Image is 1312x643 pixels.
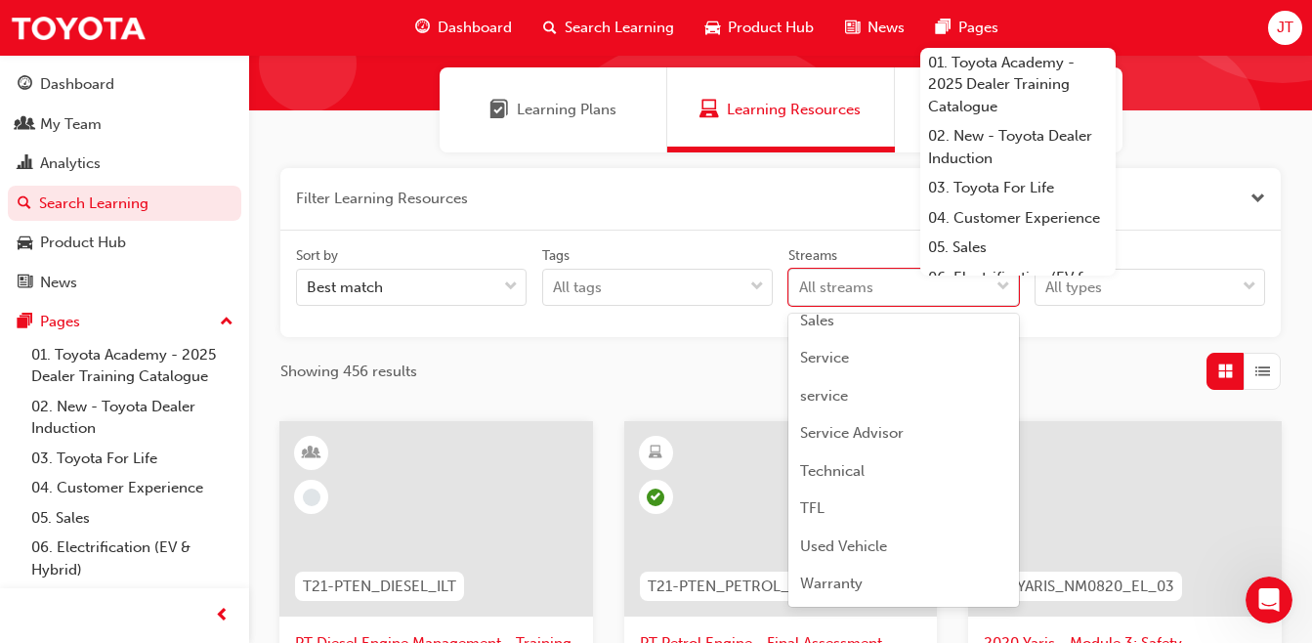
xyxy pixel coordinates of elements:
[920,8,1014,48] a: pages-iconPages
[647,489,664,506] span: learningRecordVerb_COMPLETE-icon
[800,537,887,555] span: Used Vehicle
[504,275,518,300] span: down-icon
[920,263,1116,315] a: 06. Electrification (EV & Hybrid)
[40,113,102,136] div: My Team
[18,314,32,331] span: pages-icon
[565,17,674,39] span: Search Learning
[800,424,904,442] span: Service Advisor
[489,99,509,121] span: Learning Plans
[920,233,1116,263] a: 05. Sales
[8,225,241,261] a: Product Hub
[542,246,773,307] label: tagOptions
[18,235,32,252] span: car-icon
[800,575,863,592] span: Warranty
[8,186,241,222] a: Search Learning
[8,63,241,304] button: DashboardMy TeamAnalyticsSearch LearningProduct HubNews
[415,16,430,40] span: guage-icon
[868,17,905,39] span: News
[800,462,865,480] span: Technical
[40,311,80,333] div: Pages
[23,444,241,474] a: 03. Toyota For Life
[728,17,814,39] span: Product Hub
[699,99,719,121] span: Learning Resources
[920,121,1116,173] a: 02. New - Toyota Dealer Induction
[800,499,825,517] span: TFL
[305,441,318,466] span: learningResourceType_INSTRUCTOR_LED-icon
[690,8,829,48] a: car-iconProduct Hub
[40,73,114,96] div: Dashboard
[992,576,1174,598] span: SP_YARIS_NM0820_EL_03
[40,232,126,254] div: Product Hub
[8,146,241,182] a: Analytics
[920,203,1116,234] a: 04. Customer Experience
[1045,277,1102,299] div: All types
[303,576,456,598] span: T21-PTEN_DIESEL_ILT
[400,8,528,48] a: guage-iconDashboard
[1268,11,1302,45] button: JT
[1243,275,1256,300] span: down-icon
[750,275,764,300] span: down-icon
[8,304,241,340] button: Pages
[18,275,32,292] span: news-icon
[648,576,828,598] span: T21-PTEN_PETROL_EXAM
[829,8,920,48] a: news-iconNews
[220,310,233,335] span: up-icon
[543,16,557,40] span: search-icon
[18,76,32,94] span: guage-icon
[23,533,241,584] a: 06. Electrification (EV & Hybrid)
[280,361,417,383] span: Showing 456 results
[23,584,241,615] a: 07. Parts21 Certification
[40,152,101,175] div: Analytics
[8,66,241,103] a: Dashboard
[727,99,861,121] span: Learning Resources
[40,272,77,294] div: News
[307,277,383,299] div: Best match
[800,312,834,329] span: Sales
[440,67,667,152] a: Learning PlansLearning Plans
[23,473,241,503] a: 04. Customer Experience
[18,116,32,134] span: people-icon
[10,6,147,50] img: Trak
[23,340,241,392] a: 01. Toyota Academy - 2025 Dealer Training Catalogue
[528,8,690,48] a: search-iconSearch Learning
[553,277,602,299] div: All tags
[23,503,241,534] a: 05. Sales
[705,16,720,40] span: car-icon
[1255,361,1270,383] span: List
[215,604,230,628] span: prev-icon
[23,392,241,444] a: 02. New - Toyota Dealer Induction
[800,349,849,366] span: Service
[799,277,873,299] div: All streams
[1277,17,1293,39] span: JT
[8,107,241,143] a: My Team
[18,155,32,173] span: chart-icon
[895,67,1122,152] a: SessionsSessions
[788,246,837,266] div: Streams
[296,246,338,266] div: Sort by
[8,265,241,301] a: News
[958,17,998,39] span: Pages
[1250,188,1265,210] button: Close the filter
[1218,361,1233,383] span: Grid
[996,275,1010,300] span: down-icon
[18,195,31,213] span: search-icon
[517,99,616,121] span: Learning Plans
[800,387,848,405] span: service
[649,441,662,466] span: learningResourceType_ELEARNING-icon
[845,16,860,40] span: news-icon
[438,17,512,39] span: Dashboard
[1246,577,1292,623] iframe: Intercom live chat
[542,246,570,266] div: Tags
[667,67,895,152] a: Learning ResourcesLearning Resources
[920,173,1116,203] a: 03. Toyota For Life
[920,48,1116,122] a: 01. Toyota Academy - 2025 Dealer Training Catalogue
[303,489,320,506] span: learningRecordVerb_NONE-icon
[936,16,951,40] span: pages-icon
